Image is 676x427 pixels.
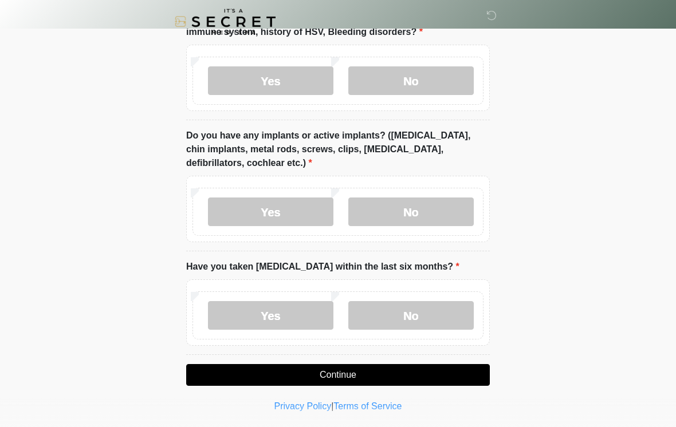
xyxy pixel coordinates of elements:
[331,401,333,411] a: |
[175,9,276,34] img: It's A Secret Med Spa Logo
[186,364,490,386] button: Continue
[186,260,459,274] label: Have you taken [MEDICAL_DATA] within the last six months?
[348,197,474,226] label: No
[186,129,490,170] label: Do you have any implants or active implants? ([MEDICAL_DATA], chin implants, metal rods, screws, ...
[208,66,333,95] label: Yes
[208,197,333,226] label: Yes
[348,66,474,95] label: No
[208,301,333,330] label: Yes
[348,301,474,330] label: No
[274,401,332,411] a: Privacy Policy
[333,401,402,411] a: Terms of Service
